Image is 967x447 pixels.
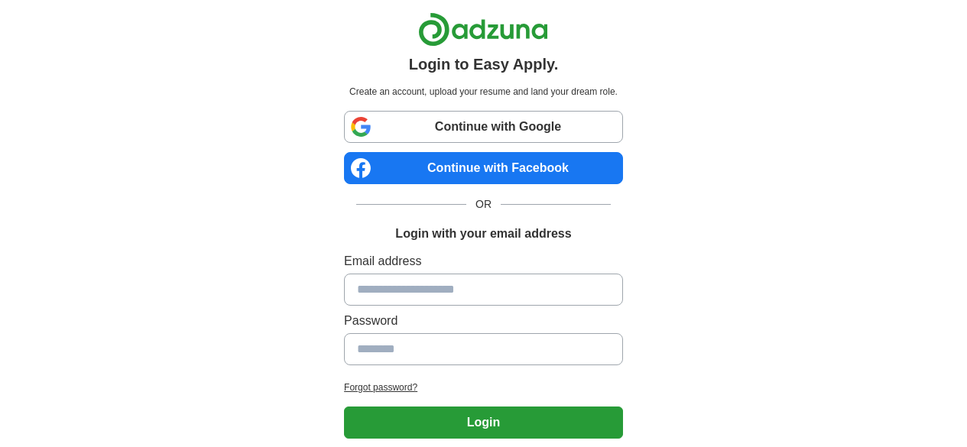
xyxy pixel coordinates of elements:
[344,152,623,184] a: Continue with Facebook
[344,381,623,394] a: Forgot password?
[409,53,559,76] h1: Login to Easy Apply.
[344,252,623,270] label: Email address
[344,111,623,143] a: Continue with Google
[344,312,623,330] label: Password
[466,196,501,212] span: OR
[418,12,548,47] img: Adzuna logo
[347,85,620,99] p: Create an account, upload your resume and land your dream role.
[395,225,571,243] h1: Login with your email address
[344,407,623,439] button: Login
